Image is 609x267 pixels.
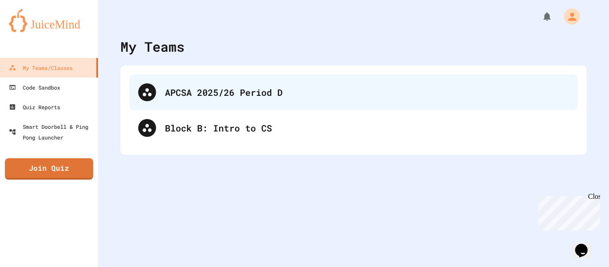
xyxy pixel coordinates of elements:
[4,4,62,57] div: Chat with us now!Close
[120,37,185,57] div: My Teams
[572,231,600,258] iframe: chat widget
[129,110,578,146] div: Block B: Intro to CS
[9,62,73,73] div: My Teams/Classes
[9,9,89,32] img: logo-orange.svg
[5,158,93,180] a: Join Quiz
[555,6,582,27] div: My Account
[9,121,95,143] div: Smart Doorbell & Ping Pong Launcher
[165,121,569,135] div: Block B: Intro to CS
[535,193,600,230] iframe: chat widget
[9,102,60,112] div: Quiz Reports
[129,74,578,110] div: APCSA 2025/26 Period D
[525,9,555,24] div: My Notifications
[165,86,569,99] div: APCSA 2025/26 Period D
[9,82,60,93] div: Code Sandbox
